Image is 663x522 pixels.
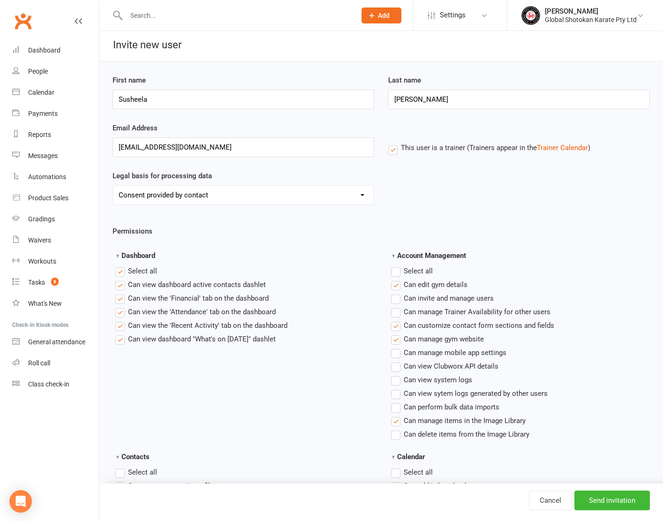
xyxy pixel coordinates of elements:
[51,278,59,286] span: 8
[123,9,349,22] input: Search...
[404,401,499,411] span: Can perform bulk data imports
[28,131,51,138] div: Reports
[28,359,50,367] div: Roll call
[28,236,51,244] div: Waivers
[113,226,152,237] label: Permissions
[121,251,155,260] span: Dashboard
[362,8,401,23] button: Add
[404,320,554,330] span: Can customize contact form sections and fields
[545,15,637,24] div: Global Shotokan Karate Pty Ltd
[128,333,276,343] span: Can view dashboard "What's on [DATE]" dashlet
[404,415,526,425] span: Can manage items in the Image Library
[113,75,146,86] label: First name
[128,480,231,490] span: Can view a contact's profile page
[28,194,68,202] div: Product Sales
[28,215,55,223] div: Gradings
[12,61,99,82] a: People
[28,338,85,346] div: General attendance
[12,251,99,272] a: Workouts
[128,306,276,316] span: Can view the 'Attendance' tab on the dashboard
[529,491,572,510] a: Cancel
[12,353,99,374] a: Roll call
[9,490,32,513] div: Open Intercom Messenger
[404,306,550,316] span: Can manage Trainer Availability for other users
[521,6,540,25] img: thumb_image1750234934.png
[397,251,466,260] span: Account Management
[28,300,62,307] div: What's New
[404,293,494,303] span: Can invite and manage users
[28,279,45,286] div: Tasks
[28,380,69,388] div: Class check-in
[28,46,60,54] div: Dashboard
[378,12,390,19] span: Add
[404,265,433,275] span: Select all
[404,429,529,439] span: Can delete items from the Image Library
[404,467,433,477] span: Select all
[28,152,58,159] div: Messages
[12,145,99,166] a: Messages
[404,333,484,343] span: Can manage gym website
[12,374,99,395] a: Class kiosk mode
[404,388,548,398] span: Can view sytem logs generated by other users
[404,374,472,384] span: Can view system logs
[113,170,212,182] label: Legal basis for processing data
[12,188,99,209] a: Product Sales
[404,480,495,490] span: Can add/edit calendar events
[537,144,588,152] a: Trainer Calendar
[99,29,181,61] h1: Invite new user
[574,491,650,510] input: Send invitation
[388,75,421,86] label: Last name
[12,230,99,251] a: Waivers
[28,257,56,265] div: Workouts
[12,293,99,314] a: What's New
[28,110,58,117] div: Payments
[12,103,99,124] a: Payments
[545,7,637,15] div: [PERSON_NAME]
[28,173,66,181] div: Automations
[440,5,466,26] span: Settings
[128,320,287,330] span: Can view the 'Recent Activity' tab on the dashboard
[404,347,506,357] span: Can manage mobile app settings
[128,467,157,477] span: Select all
[404,279,467,289] span: Can edit gym details
[28,89,54,96] div: Calendar
[401,142,590,152] span: This user is a trainer (Trainers appear in the )
[12,82,99,103] a: Calendar
[128,293,269,303] span: Can view the 'Financial' tab on the dashboard
[12,332,99,353] a: General attendance kiosk mode
[12,124,99,145] a: Reports
[113,122,158,134] label: Email Address
[12,40,99,61] a: Dashboard
[404,361,498,371] span: Can view Clubworx API details
[128,265,157,275] span: Select all
[12,272,99,293] a: Tasks 8
[121,453,150,461] span: Contacts
[397,453,425,461] span: Calendar
[12,166,99,188] a: Automations
[128,279,266,289] span: Can view dashboard active contacts dashlet
[12,209,99,230] a: Gradings
[11,9,35,33] a: Clubworx
[28,68,48,75] div: People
